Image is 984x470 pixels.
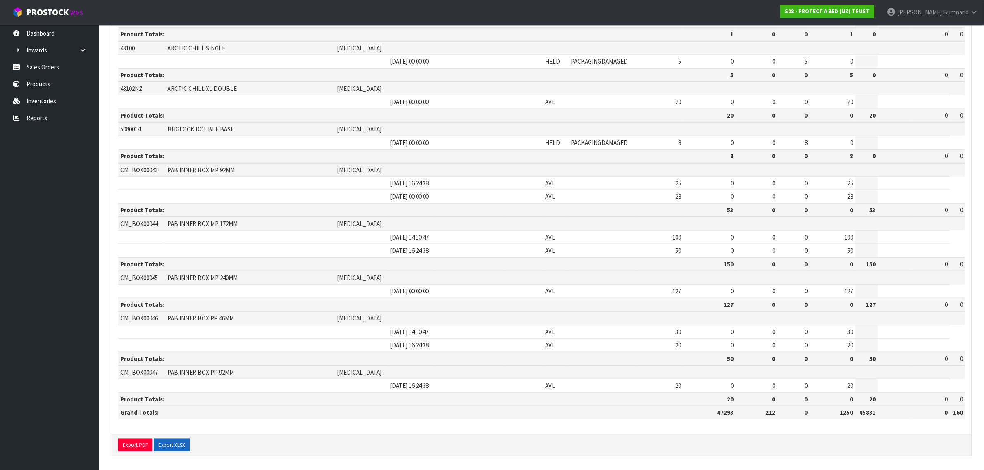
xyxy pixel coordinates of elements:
span: 0 [731,287,734,295]
strong: 0 [872,30,876,38]
strong: Product Totals: [120,30,164,38]
strong: 50 [869,355,876,363]
span: 20 [675,341,681,349]
span: 0 [805,192,808,200]
span: 20 [848,341,853,349]
strong: 0 [872,71,876,79]
span: 0 [945,355,948,363]
span: 0 [851,57,853,65]
span: 28 [675,192,681,200]
strong: 0 [772,152,776,160]
span: 50 [675,247,681,254]
strong: 5 [731,71,734,79]
span: 0 [960,71,963,79]
span: 127 [845,287,853,295]
strong: 0 [772,355,776,363]
span: [DATE] 16:24:38 [390,179,429,187]
span: 30 [675,328,681,336]
strong: Grand Totals: [120,408,159,416]
span: [DATE] 16:24:38 [390,382,429,389]
span: 20 [675,382,681,389]
span: 43102NZ [120,85,143,93]
strong: 0 [804,71,808,79]
span: PAB INNER BOX MP 172MM [167,220,238,228]
span: 0 [773,57,776,65]
span: 0 [773,233,776,241]
span: 20 [848,98,853,106]
span: [MEDICAL_DATA] [337,314,381,322]
strong: Product Totals: [120,395,164,403]
strong: 0 [850,301,853,309]
strong: 0 [850,260,853,268]
span: 43100 [120,44,135,52]
span: [MEDICAL_DATA] [337,85,381,93]
strong: 50 [727,355,734,363]
strong: 0 [804,112,808,119]
strong: 0 [772,260,776,268]
span: [DATE] 00:00:00 [390,139,429,147]
span: 0 [773,139,776,147]
span: BUGLOCK DOUBLE BASE [167,125,234,133]
strong: 0 [850,112,853,119]
span: 0 [960,30,963,38]
span: [DATE] 14:10:47 [390,233,429,241]
span: 0 [945,260,948,268]
span: 0 [805,341,808,349]
span: 0 [731,57,734,65]
strong: 20 [727,112,734,119]
strong: 212 [766,408,776,416]
span: CM_BOX00047 [120,368,158,376]
strong: Product Totals: [120,71,164,79]
span: 0 [731,192,734,200]
span: 0 [731,98,734,106]
span: 0 [731,179,734,187]
span: [MEDICAL_DATA] [337,166,381,174]
span: 0 [945,395,948,403]
span: 28 [848,192,853,200]
strong: 20 [727,395,734,403]
span: 0 [960,301,963,309]
span: 0 [960,206,963,214]
strong: 8 [731,152,734,160]
span: 127 [672,287,681,295]
small: WMS [70,9,83,17]
span: [MEDICAL_DATA] [337,44,381,52]
strong: 0 [804,30,808,38]
span: AVL [545,382,555,389]
span: HELD [545,57,560,65]
strong: 0 [804,206,808,214]
span: 0 [773,328,776,336]
span: 0 [731,328,734,336]
span: AVL [545,247,555,254]
strong: 0 [804,152,808,160]
span: 0 [773,382,776,389]
span: PACKAGINGDAMAGED [571,139,628,147]
span: [PERSON_NAME] [897,8,942,16]
button: Export XLSX [154,439,190,452]
span: ARCTIC CHILL SINGLE [167,44,225,52]
span: 100 [672,233,681,241]
span: Burnnand [943,8,969,16]
strong: 0 [772,112,776,119]
strong: Product Totals: [120,355,164,363]
span: 0 [805,233,808,241]
strong: 0 [872,152,876,160]
span: [DATE] 16:24:38 [390,341,429,349]
strong: 0 [804,395,808,403]
img: cube-alt.png [12,7,23,17]
span: CM_BOX00044 [120,220,158,228]
strong: 20 [869,112,876,119]
strong: 53 [727,206,734,214]
strong: 127 [866,301,876,309]
span: 0 [960,355,963,363]
span: 5080014 [120,125,141,133]
span: CM_BOX00043 [120,166,158,174]
strong: 0 [850,355,853,363]
strong: 150 [724,260,734,268]
span: ARCTIC CHILL XL DOUBLE [167,85,237,93]
span: 0 [805,328,808,336]
span: 0 [731,382,734,389]
span: [DATE] 16:24:38 [390,247,429,254]
span: 0 [945,30,948,38]
span: 0 [731,233,734,241]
